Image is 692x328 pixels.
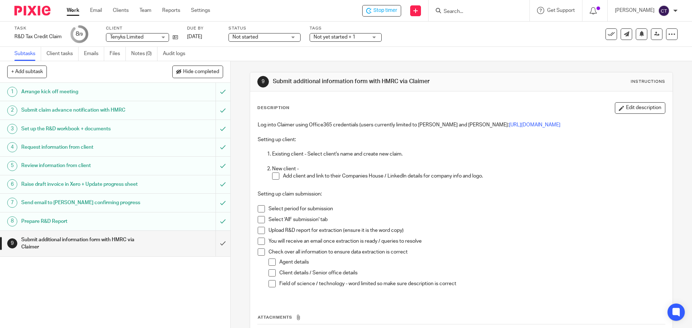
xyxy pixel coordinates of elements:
[183,69,219,75] span: Hide completed
[257,105,289,111] p: Description
[14,33,62,40] div: R&amp;D Tax Credit Claim
[131,47,158,61] a: Notes (0)
[229,26,301,31] label: Status
[658,5,670,17] img: svg%3E
[113,7,129,14] a: Clients
[269,205,665,212] p: Select period for submission
[14,47,41,61] a: Subtasks
[46,47,79,61] a: Client tasks
[279,269,665,277] p: Client details / Senior office details
[67,7,79,14] a: Work
[362,5,401,17] div: Tenyks Limited - R&D Tax Credit Claim
[21,234,146,253] h1: Submit additional information form with HMRC via Claimer
[84,47,104,61] a: Emails
[21,197,146,208] h1: Send email to [PERSON_NAME] confirming progress
[191,7,210,14] a: Settings
[314,35,355,40] span: Not yet started + 1
[76,30,83,38] div: 8
[310,26,382,31] label: Tags
[163,47,191,61] a: Audit logs
[7,66,47,78] button: + Add subtask
[21,179,146,190] h1: Raise draft invoice in Xero + Update progress sheet
[90,7,102,14] a: Email
[258,190,665,198] p: Setting up claim submission:
[272,165,665,172] p: New client -
[279,259,665,266] p: Agent details
[21,216,146,227] h1: Prepare R&D Report
[443,9,508,15] input: Search
[279,280,665,287] p: Field of science / technology - word limited so make sure description is correct
[257,76,269,87] div: 9
[14,6,50,15] img: Pixie
[269,238,665,245] p: You will receive an email once extraction is ready / queries to resolve
[373,7,397,14] span: Stop timer
[106,26,178,31] label: Client
[110,35,143,40] span: Tenyks Limited
[7,124,17,134] div: 3
[21,123,146,134] h1: Set up the R&D workbook + documents
[21,86,146,97] h1: Arrange kick off meeting
[187,26,219,31] label: Due by
[273,78,477,85] h1: Submit additional information form with HMRC via Claimer
[547,8,575,13] span: Get Support
[21,142,146,153] h1: Request information from client
[283,172,665,180] p: Add client and link to their Companies House / LinkedIn details for company info and logo.
[272,150,665,158] p: Existing client - Select client's name and create new claim.
[21,160,146,171] h1: Review information from client
[7,142,17,152] div: 4
[258,121,665,129] p: Log into Claimer using Office365 credentials (users currently limited to [PERSON_NAME] and [PERSO...
[631,79,665,85] div: Instructions
[232,35,258,40] span: Not started
[7,105,17,116] div: 2
[7,87,17,97] div: 1
[14,33,62,40] div: R&D Tax Credit Claim
[7,179,17,189] div: 6
[258,315,292,319] span: Attachments
[7,198,17,208] div: 7
[162,7,180,14] a: Reports
[7,161,17,171] div: 5
[615,102,665,114] button: Edit description
[7,216,17,226] div: 8
[172,66,223,78] button: Hide completed
[509,122,560,127] a: [URL][DOMAIN_NAME]
[269,227,665,234] p: Upload R&D report for extraction (ensure it is the word copy)
[7,238,17,248] div: 9
[615,7,655,14] p: [PERSON_NAME]
[110,47,126,61] a: Files
[269,216,665,223] p: Select 'AIF submission' tab
[14,26,62,31] label: Task
[21,105,146,116] h1: Submit claim advance notification with HMRC
[258,136,665,143] p: Setting up client:
[187,34,202,39] span: [DATE]
[269,248,665,256] p: Check over all information to ensure data extraction is correct
[79,32,83,36] small: /9
[139,7,151,14] a: Team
